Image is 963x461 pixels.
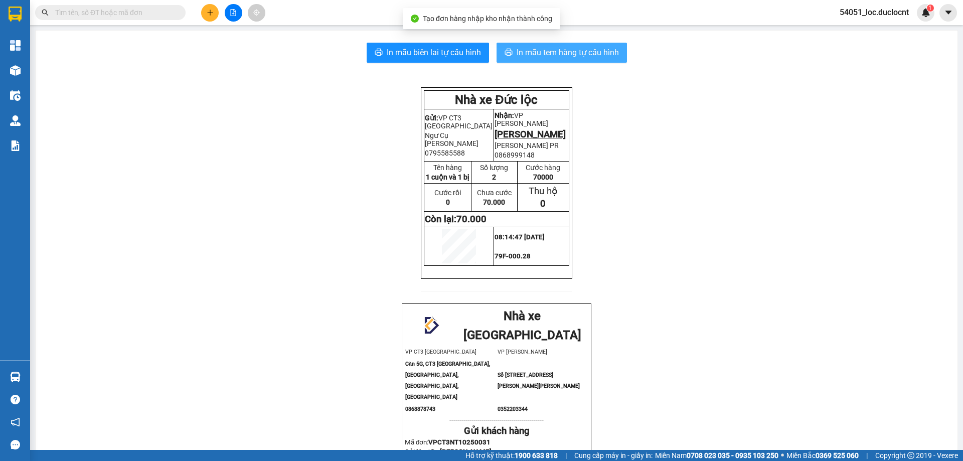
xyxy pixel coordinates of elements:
span: 1 cuộn và 1 bị [426,173,469,181]
strong: Nhận: [495,111,514,119]
button: aim [248,4,265,22]
span: Mã đơn: [405,438,491,446]
span: aim [253,9,260,16]
p: ----------------------------------------------- [405,416,588,424]
strong: Gửi khách hàng [464,425,530,436]
strong: 1900 633 818 [515,451,558,459]
span: message [11,440,20,449]
span: VP [PERSON_NAME] [498,349,547,355]
span: VP [PERSON_NAME] [495,111,548,127]
img: logo [414,310,447,343]
span: ⚪️ [781,453,784,457]
span: VPCT3NT10250031 [428,438,491,446]
span: 79F-000.28 [495,252,531,260]
span: caret-down [944,8,953,17]
strong: Còn lại: [425,214,487,225]
span: notification [11,417,20,427]
span: search [42,9,49,16]
img: warehouse-icon [10,115,21,126]
img: warehouse-icon [10,65,21,76]
strong: 0369 525 060 [816,451,859,459]
span: 0 [540,198,546,209]
img: dashboard-icon [10,40,21,51]
span: 0 [446,198,450,206]
span: | [866,450,868,461]
span: [PERSON_NAME] PR [495,141,559,149]
span: Tạo đơn hàng nhập kho nhận thành công [423,15,552,23]
sup: 1 [927,5,934,12]
p: Số lượng [472,164,516,172]
span: 2 [492,173,496,181]
span: 0795585588 [425,149,465,157]
span: 0868999148 [495,151,535,159]
img: warehouse-icon [10,90,21,101]
span: printer [375,48,383,58]
button: plus [201,4,219,22]
span: 70.000 [483,198,505,206]
span: 54051_loc.duclocnt [832,6,917,19]
img: warehouse-icon [10,372,21,382]
img: solution-icon [10,140,21,151]
button: printerIn mẫu tem hàng tự cấu hình [497,43,627,63]
span: VP CT3 [GEOGRAPHIC_DATA] [425,114,493,130]
span: Gửi: [405,448,492,455]
span: | [565,450,567,461]
span: Số [STREET_ADDRESS][PERSON_NAME][PERSON_NAME] [498,372,580,389]
p: Chưa cước [472,189,516,197]
span: plus [207,9,214,16]
p: Cước hàng [518,164,568,172]
span: Cung cấp máy in - giấy in: [574,450,653,461]
button: file-add [225,4,242,22]
img: logo-vxr [9,7,22,22]
span: printer [505,48,513,58]
span: 0868878743 [405,406,435,412]
input: Tìm tên, số ĐT hoặc mã đơn [55,7,174,18]
span: In mẫu biên lai tự cấu hình [387,46,481,59]
button: printerIn mẫu biên lai tự cấu hình [367,43,489,63]
span: Hỗ trợ kỹ thuật: [465,450,558,461]
strong: Nhà xe [GEOGRAPHIC_DATA] [463,309,581,342]
span: In mẫu tem hàng tự cấu hình [517,46,619,59]
span: Ngư Cụ [PERSON_NAME] [416,448,492,455]
button: caret-down [939,4,957,22]
span: question-circle [11,395,20,404]
span: copyright [907,452,914,459]
strong: Nhà xe Đức lộc [455,93,538,107]
span: file-add [230,9,237,16]
span: Miền Nam [655,450,778,461]
span: 0352203344 [498,406,528,412]
img: icon-new-feature [921,8,930,17]
span: VP CT3 [GEOGRAPHIC_DATA] [405,349,476,355]
span: 08:14:47 [DATE] [495,233,545,241]
span: Miền Bắc [786,450,859,461]
p: Tên hàng [425,164,470,172]
span: 1 [928,5,932,12]
p: Cước rồi [425,189,470,197]
strong: 0708 023 035 - 0935 103 250 [687,451,778,459]
strong: Gửi: [425,114,438,122]
span: 70.000 [456,214,487,225]
span: [PERSON_NAME] [495,129,566,140]
span: Thu hộ [529,186,558,197]
span: 70000 [533,173,553,181]
span: Ngư Cụ [PERSON_NAME] [425,131,478,147]
span: Căn 5G, CT3 [GEOGRAPHIC_DATA], [GEOGRAPHIC_DATA], [GEOGRAPHIC_DATA], [GEOGRAPHIC_DATA] [405,361,490,400]
span: check-circle [411,15,419,23]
